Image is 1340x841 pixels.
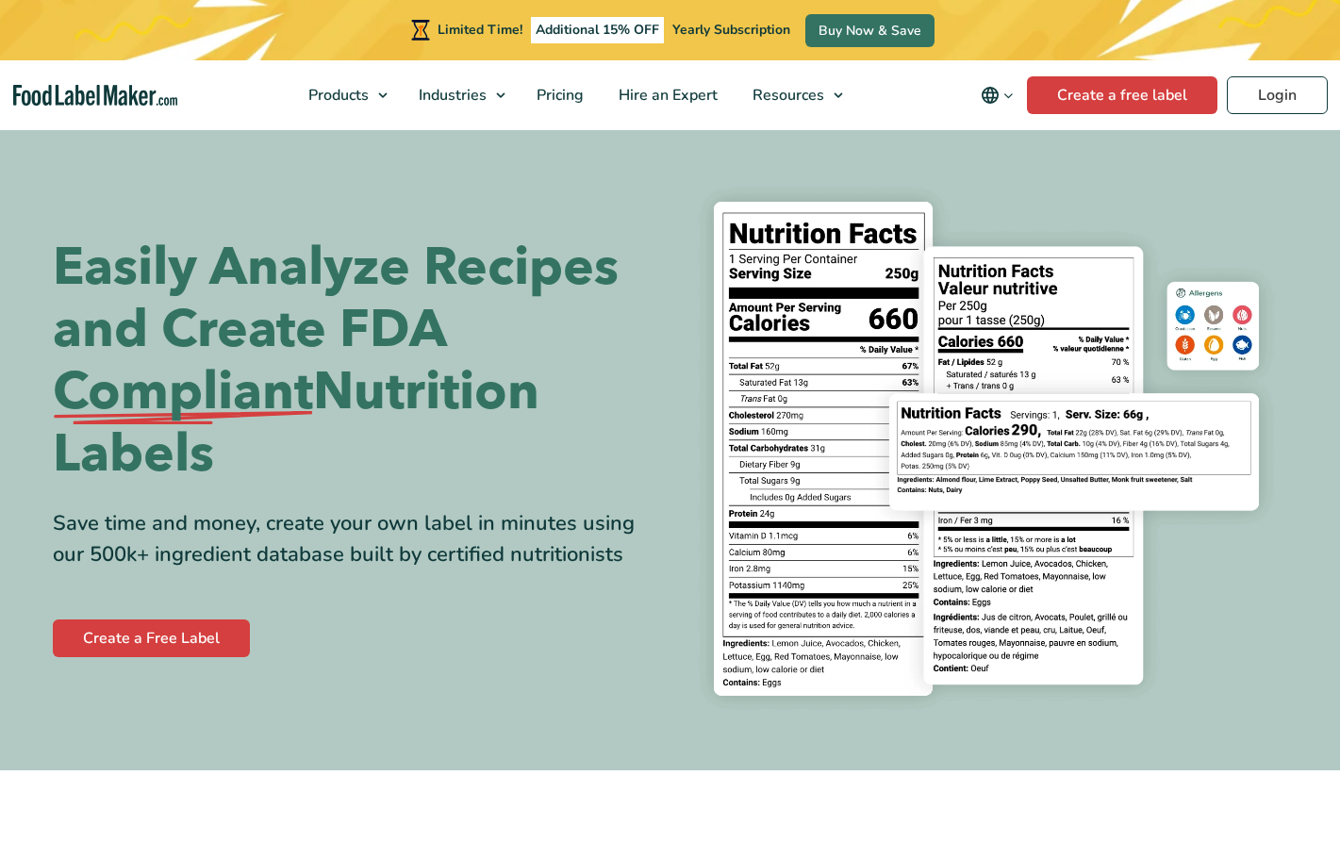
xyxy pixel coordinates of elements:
[13,85,177,107] a: Food Label Maker homepage
[1227,76,1328,114] a: Login
[291,60,397,130] a: Products
[53,237,656,486] h1: Easily Analyze Recipes and Create FDA Nutrition Labels
[531,85,586,106] span: Pricing
[968,76,1027,114] button: Change language
[613,85,720,106] span: Hire an Expert
[1027,76,1217,114] a: Create a free label
[53,508,656,570] div: Save time and money, create your own label in minutes using our 500k+ ingredient database built b...
[736,60,852,130] a: Resources
[53,361,313,423] span: Compliant
[413,85,488,106] span: Industries
[531,17,664,43] span: Additional 15% OFF
[672,21,790,39] span: Yearly Subscription
[438,21,522,39] span: Limited Time!
[520,60,597,130] a: Pricing
[402,60,515,130] a: Industries
[805,14,935,47] a: Buy Now & Save
[747,85,826,106] span: Resources
[303,85,371,106] span: Products
[53,619,250,657] a: Create a Free Label
[602,60,731,130] a: Hire an Expert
